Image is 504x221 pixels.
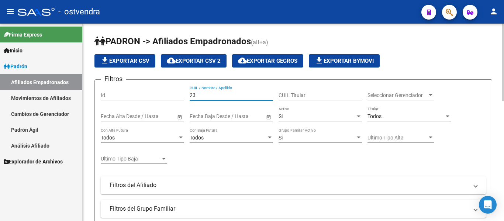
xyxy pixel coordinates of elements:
span: Seleccionar Gerenciador [367,92,427,99]
mat-expansion-panel-header: Filtros del Afiliado [101,176,486,194]
mat-icon: cloud_download [167,56,176,65]
span: Firma Express [4,31,42,39]
mat-icon: file_download [100,56,109,65]
button: Open calendar [176,113,183,121]
button: Exportar CSV 2 [161,54,227,68]
input: Fecha fin [134,113,170,120]
span: Todos [190,135,204,141]
h3: Filtros [101,74,126,84]
button: Exportar Bymovi [309,54,380,68]
span: PADRON -> Afiliados Empadronados [94,36,251,46]
mat-icon: menu [6,7,15,16]
span: Exportar CSV 2 [167,58,221,64]
mat-panel-title: Filtros del Grupo Familiar [110,205,468,213]
mat-expansion-panel-header: Filtros del Grupo Familiar [101,200,486,218]
span: Exportar Bymovi [315,58,374,64]
span: Todos [367,113,382,119]
span: Ultimo Tipo Baja [101,156,160,162]
mat-icon: cloud_download [238,56,247,65]
span: Todos [101,135,115,141]
input: Fecha inicio [101,113,128,120]
mat-icon: file_download [315,56,324,65]
span: (alt+a) [251,39,268,46]
span: Exportar GECROS [238,58,297,64]
span: Si [279,113,283,119]
span: Inicio [4,46,23,55]
span: Ultimo Tipo Alta [367,135,427,141]
span: Explorador de Archivos [4,158,63,166]
mat-panel-title: Filtros del Afiliado [110,181,468,189]
input: Fecha inicio [190,113,217,120]
span: - ostvendra [58,4,100,20]
mat-icon: person [489,7,498,16]
span: Padrón [4,62,27,70]
button: Open calendar [265,113,272,121]
button: Exportar CSV [94,54,155,68]
span: Exportar CSV [100,58,149,64]
button: Exportar GECROS [232,54,303,68]
span: Si [279,135,283,141]
input: Fecha fin [223,113,259,120]
div: Open Intercom Messenger [479,196,497,214]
